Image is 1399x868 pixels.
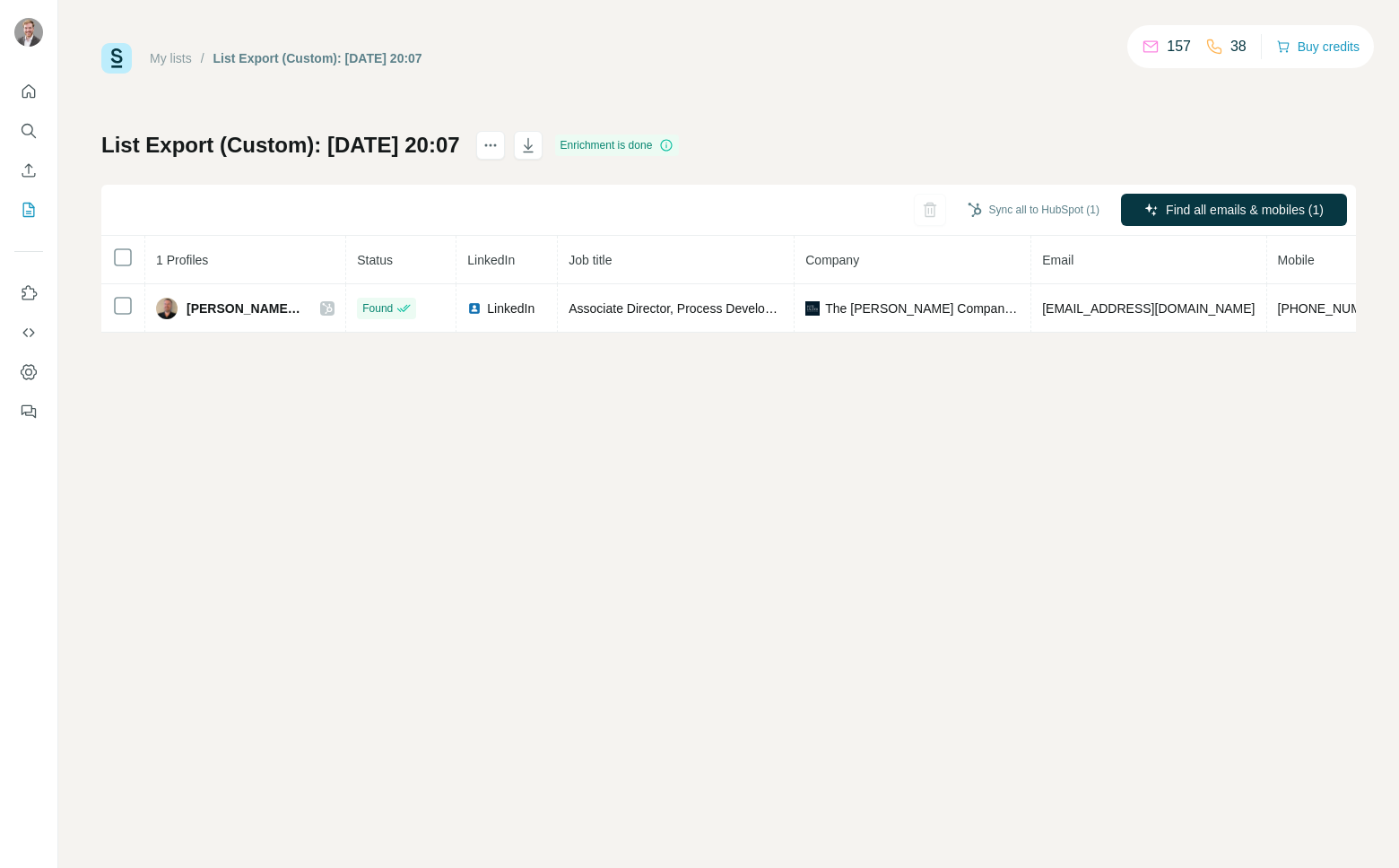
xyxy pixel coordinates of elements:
div: Enrichment is done [555,135,680,156]
span: [PERSON_NAME], PhD [187,299,302,317]
img: Surfe Logo [101,43,132,74]
span: [PHONE_NUMBER] [1278,301,1391,316]
span: The [PERSON_NAME] Companies Inc. [825,299,1020,317]
button: Buy credits [1276,34,1360,59]
img: company-logo [805,301,820,316]
h1: List Export (Custom): [DATE] 20:07 [101,131,460,160]
img: Avatar [156,298,178,319]
span: [EMAIL_ADDRESS][DOMAIN_NAME] [1042,301,1255,316]
span: LinkedIn [467,253,515,267]
span: 1 Profiles [156,253,208,267]
p: 157 [1167,36,1191,57]
span: Found [362,300,393,317]
span: Associate Director, Process Development Commercialization, Skincare [569,301,962,316]
span: Email [1042,253,1073,267]
span: Status [357,253,393,267]
button: Enrich CSV [14,154,43,187]
button: Quick start [14,75,43,108]
li: / [201,49,204,67]
span: Mobile [1278,253,1315,267]
span: Job title [569,253,612,267]
button: Search [14,115,43,147]
button: My lists [14,194,43,226]
button: Find all emails & mobiles (1) [1121,194,1347,226]
button: Feedback [14,395,43,428]
button: actions [476,131,505,160]
p: 38 [1230,36,1247,57]
span: LinkedIn [487,299,534,317]
button: Use Surfe on LinkedIn [14,277,43,309]
button: Use Surfe API [14,317,43,349]
button: Dashboard [14,356,43,388]
span: Find all emails & mobiles (1) [1166,201,1324,219]
span: Company [805,253,859,267]
div: List Export (Custom): [DATE] 20:07 [213,49,422,67]
img: Avatar [14,18,43,47]
a: My lists [150,51,192,65]
button: Sync all to HubSpot (1) [955,196,1112,223]
img: LinkedIn logo [467,301,482,316]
